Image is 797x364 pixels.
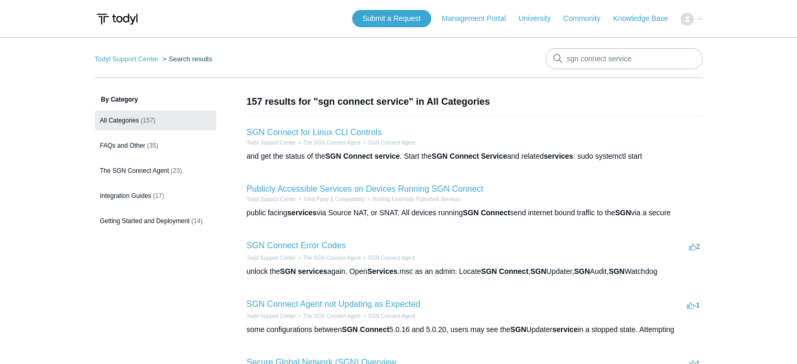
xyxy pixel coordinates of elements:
a: SGN Connect Error Codes [247,241,346,250]
a: SGN Connect Agent [368,313,415,319]
h1: 157 results for "sgn connect service" in All Categories [247,95,703,109]
li: Hosting Externally Published Services [365,195,461,203]
span: (17) [153,192,164,200]
a: The SGN Connect Agent [303,140,361,146]
span: Getting Started and Deployment [100,217,190,225]
li: SGN Connect Agent [361,139,415,147]
em: service [552,325,577,334]
li: Todyl Support Center [95,55,161,63]
span: (23) [171,167,182,174]
span: The SGN Connect Agent [100,167,169,174]
em: SGN [615,208,631,217]
a: SGN Connect Agent not Updating as Expected [247,300,421,308]
em: SGN [574,267,589,275]
a: The SGN Connect Agent [303,255,361,261]
a: Integration Guides (17) [95,186,216,206]
li: The SGN Connect Agent [296,312,361,320]
em: SGN [342,325,358,334]
a: Todyl Support Center [247,313,296,319]
span: All Categories [100,117,139,124]
li: Todyl Support Center [247,195,296,203]
a: Todyl Support Center [247,196,296,202]
li: Third Party & Compatibility [296,195,365,203]
a: FAQs and Other (35) [95,136,216,156]
em: SGN [530,267,546,275]
div: public facing via Source NAT, or SNAT. All devices running send internet bound traffic to the via... [247,207,703,218]
a: Management Portal [442,13,516,24]
span: (35) [147,142,158,149]
a: Community [563,13,611,24]
img: Todyl Support Center Help Center home page [95,9,139,29]
a: SGN Connect Agent [368,140,415,146]
a: SGN Connect for Linux CLI Controls [247,128,382,137]
a: The SGN Connect Agent (23) [95,161,216,181]
em: SGN Connect service [325,152,400,160]
a: Knowledge Base [613,13,679,24]
em: services [287,208,316,217]
a: Todyl Support Center [95,55,159,63]
li: Todyl Support Center [247,254,296,262]
em: SGN [481,267,497,275]
em: services [544,152,573,160]
span: Integration Guides [100,192,151,200]
a: Publicly Accessible Services on Devices Running SGN Connect [247,184,484,193]
a: University [518,13,561,24]
em: SGN [463,208,478,217]
em: Connect [499,267,528,275]
h3: By Category [95,95,216,104]
a: The SGN Connect Agent [303,313,361,319]
em: Services [367,267,398,275]
input: Search [545,48,703,69]
div: and get the status of the . Start the and related : sudo systemctl start [247,151,703,162]
span: (157) [141,117,156,124]
div: some configurations between 5.0.16 and 5.0.20, users may see the Updater in a stopped state. Atte... [247,324,703,335]
a: Getting Started and Deployment (14) [95,211,216,231]
li: The SGN Connect Agent [296,139,361,147]
span: -1 [687,301,700,309]
em: SGN [510,325,526,334]
em: SGN Connect Service [432,152,507,160]
li: Todyl Support Center [247,312,296,320]
em: SGN [609,267,625,275]
em: SGN [280,267,296,275]
span: 2 [689,242,700,250]
li: Todyl Support Center [247,139,296,147]
div: unlock the again. Open .msc as an admin: Locate , Updater, Audit, Watchdog [247,266,703,277]
li: The SGN Connect Agent [296,254,361,262]
em: Connect [481,208,510,217]
a: Submit a Request [352,10,431,27]
a: All Categories (157) [95,111,216,130]
a: SGN Connect Agent [368,255,415,261]
li: SGN Connect Agent [361,312,415,320]
a: Todyl Support Center [247,140,296,146]
span: FAQs and Other [100,142,146,149]
a: Third Party & Compatibility [303,196,365,202]
li: Search results [160,55,212,63]
span: (14) [191,217,202,225]
em: services [298,267,327,275]
li: SGN Connect Agent [361,254,415,262]
a: Hosting Externally Published Services [373,196,461,202]
em: Connect [360,325,389,334]
a: Todyl Support Center [247,255,296,261]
